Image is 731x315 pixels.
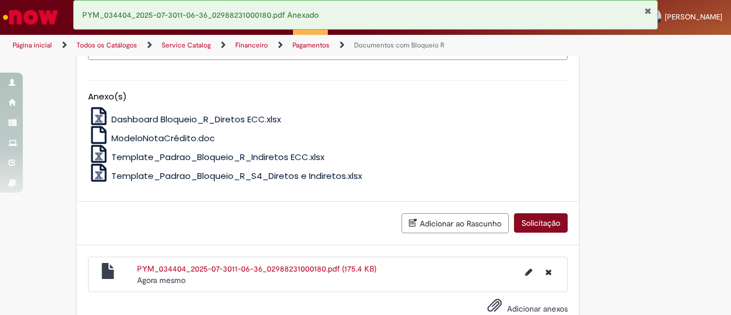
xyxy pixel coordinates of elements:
span: Agora mesmo [137,275,186,285]
a: Template_Padrao_Bloqueio_R_S4_Diretos e Indiretos.xlsx [88,170,363,182]
a: Dashboard Bloqueio_R_Diretos ECC.xlsx [88,113,282,125]
span: PYM_034404_2025-07-3011-06-36_02988231000180.pdf Anexado [82,10,319,20]
span: Dashboard Bloqueio_R_Diretos ECC.xlsx [111,113,281,125]
a: Template_Padrao_Bloqueio_R_Indiretos ECC.xlsx [88,151,325,163]
a: Todos os Catálogos [77,41,137,50]
a: Financeiro [235,41,268,50]
span: Template_Padrao_Bloqueio_R_S4_Diretos e Indiretos.xlsx [111,170,362,182]
h5: Anexo(s) [88,92,568,102]
a: Pagamentos [292,41,330,50]
button: Adicionar ao Rascunho [401,213,509,233]
button: Solicitação [514,213,568,233]
span: Adicionar anexos [507,304,568,314]
span: Template_Padrao_Bloqueio_R_Indiretos ECC.xlsx [111,151,324,163]
span: ModeloNotaCrédito.doc [111,132,215,144]
time: 01/09/2025 10:14:03 [137,275,186,285]
a: Página inicial [13,41,52,50]
img: ServiceNow [1,6,60,29]
a: ModeloNotaCrédito.doc [88,132,215,144]
a: PYM_034404_2025-07-3011-06-36_02988231000180.pdf (175.4 KB) [137,264,376,274]
button: Fechar Notificação [644,6,652,15]
button: Editar nome de arquivo PYM_034404_2025-07-3011-06-36_02988231000180.pdf [519,263,539,281]
ul: Trilhas de página [9,35,479,56]
a: Documentos com Bloqueio R [354,41,444,50]
button: Excluir PYM_034404_2025-07-3011-06-36_02988231000180.pdf [539,263,559,281]
span: [PERSON_NAME] [665,12,722,22]
a: Service Catalog [162,41,211,50]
